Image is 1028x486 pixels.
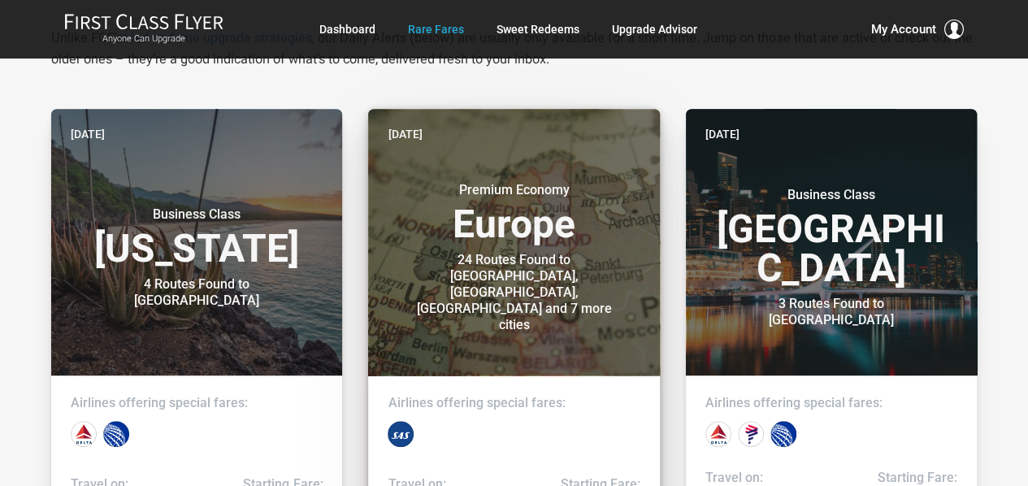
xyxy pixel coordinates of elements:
[730,296,933,328] div: 3 Routes Found to [GEOGRAPHIC_DATA]
[64,13,223,30] img: First Class Flyer
[770,421,796,447] div: United
[103,421,129,447] div: United
[412,182,615,198] small: Premium Economy
[871,20,936,39] span: My Account
[71,421,97,447] div: Delta Airlines
[497,15,579,44] a: Sweet Redeems
[612,15,697,44] a: Upgrade Advisor
[388,395,640,411] h4: Airlines offering special fares:
[730,187,933,203] small: Business Class
[388,182,640,244] h3: Europe
[64,33,223,45] small: Anyone Can Upgrade
[71,395,323,411] h4: Airlines offering special fares:
[71,125,105,143] time: [DATE]
[388,421,414,447] div: Scandinavian - SAS
[412,252,615,333] div: 24 Routes Found to [GEOGRAPHIC_DATA], [GEOGRAPHIC_DATA], [GEOGRAPHIC_DATA] and 7 more cities
[705,395,957,411] h4: Airlines offering special fares:
[705,187,957,288] h3: [GEOGRAPHIC_DATA]
[705,421,731,447] div: Delta Airlines
[738,421,764,447] div: LATAM
[64,13,223,46] a: First Class FlyerAnyone Can Upgrade
[319,15,375,44] a: Dashboard
[871,20,964,39] button: My Account
[71,206,323,268] h3: [US_STATE]
[408,15,464,44] a: Rare Fares
[705,125,740,143] time: [DATE]
[95,276,298,309] div: 4 Routes Found to [GEOGRAPHIC_DATA]
[388,125,422,143] time: [DATE]
[95,206,298,223] small: Business Class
